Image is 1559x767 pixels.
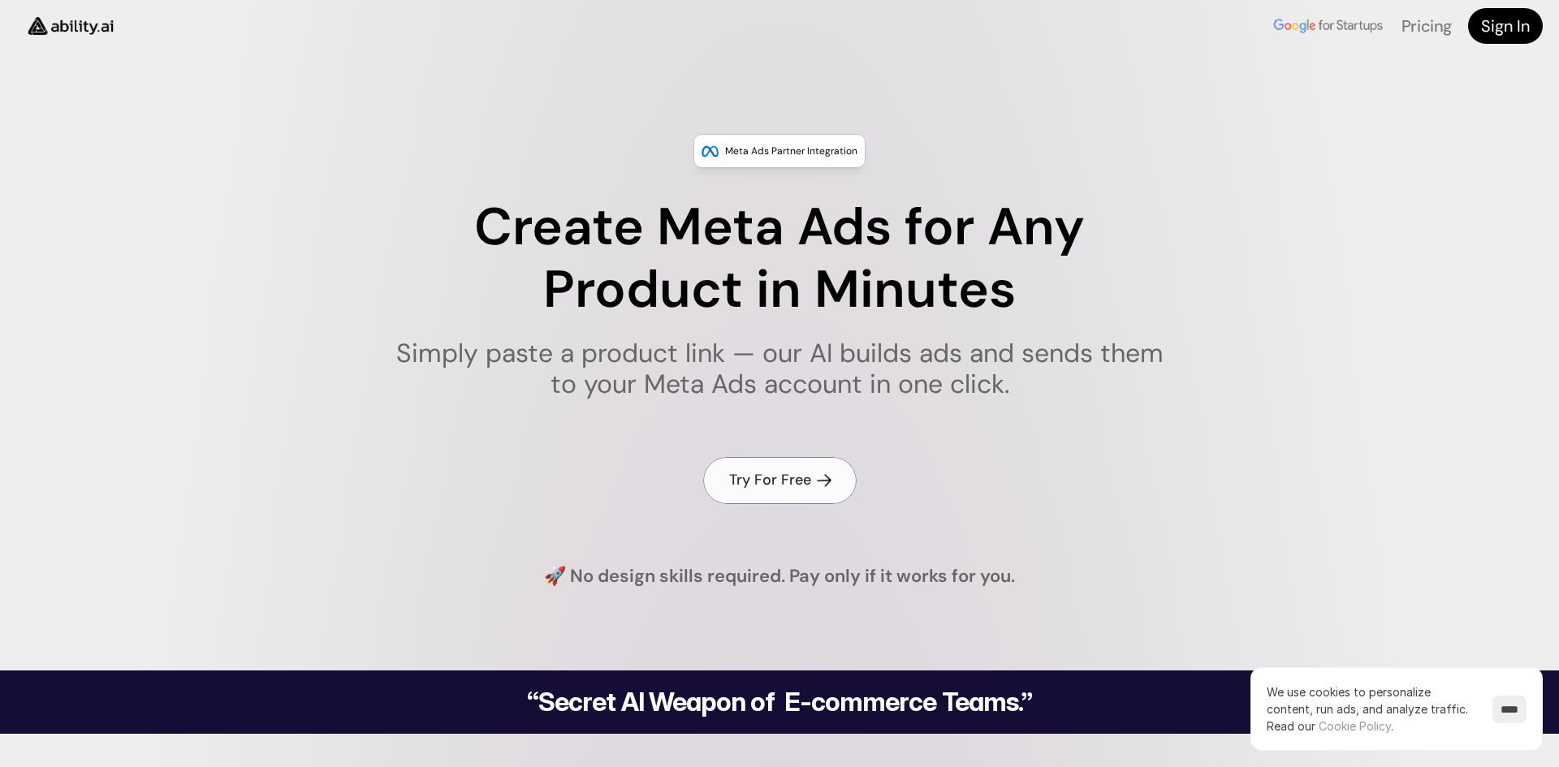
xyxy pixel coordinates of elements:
p: Meta Ads Partner Integration [725,143,857,159]
a: Sign In [1468,8,1543,44]
h1: Create Meta Ads for Any Product in Minutes [386,196,1174,321]
h4: Try For Free [729,470,811,490]
span: Read our . [1267,719,1393,733]
h4: 🚀 No design skills required. Pay only if it works for you. [544,564,1015,589]
a: Pricing [1401,15,1452,37]
h2: “Secret AI Weapon of E-commerce Teams.” [486,689,1073,715]
a: Cookie Policy [1319,719,1391,733]
h4: Sign In [1481,15,1530,37]
a: Try For Free [703,457,857,503]
h1: Simply paste a product link — our AI builds ads and sends them to your Meta Ads account in one cl... [386,338,1174,400]
p: We use cookies to personalize content, run ads, and analyze traffic. [1267,683,1476,735]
